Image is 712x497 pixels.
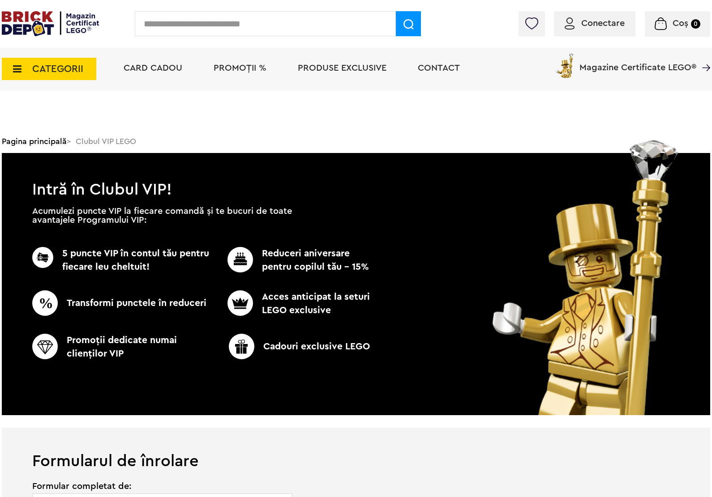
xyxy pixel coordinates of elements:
[124,64,182,72] a: Card Cadou
[480,140,692,415] img: vip_page_image
[32,334,58,359] img: CC_BD_Green_chek_mark
[418,64,460,72] a: Contact
[2,137,67,145] a: Pagina principală
[214,64,266,72] a: PROMOȚII %
[32,334,213,361] p: Promoţii dedicate numai clienţilor VIP
[32,482,293,491] span: Formular completat de:
[673,19,688,28] span: Coș
[32,247,213,274] p: 5 puncte VIP în contul tău pentru fiecare leu cheltuit!
[209,334,390,359] p: Cadouri exclusive LEGO
[229,334,254,359] img: CC_BD_Green_chek_mark
[2,130,710,153] div: > Clubul VIP LEGO
[213,290,373,317] p: Acces anticipat la seturi LEGO exclusive
[565,19,625,28] a: Conectare
[32,207,292,225] p: Acumulezi puncte VIP la fiecare comandă și te bucuri de toate avantajele Programului VIP:
[2,153,710,194] h1: Intră în Clubul VIP!
[696,51,710,60] a: Magazine Certificate LEGO®
[32,64,83,74] span: CATEGORII
[227,290,253,316] img: CC_BD_Green_chek_mark
[227,247,253,272] img: CC_BD_Green_chek_mark
[32,290,58,316] img: CC_BD_Green_chek_mark
[32,290,213,316] p: Transformi punctele în reduceri
[32,247,53,268] img: CC_BD_Green_chek_mark
[579,51,696,72] span: Magazine Certificate LEGO®
[2,428,710,469] h1: Formularul de înrolare
[691,19,700,29] small: 0
[213,247,373,274] p: Reduceri aniversare pentru copilul tău - 15%
[298,64,386,72] a: Produse exclusive
[581,19,625,28] span: Conectare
